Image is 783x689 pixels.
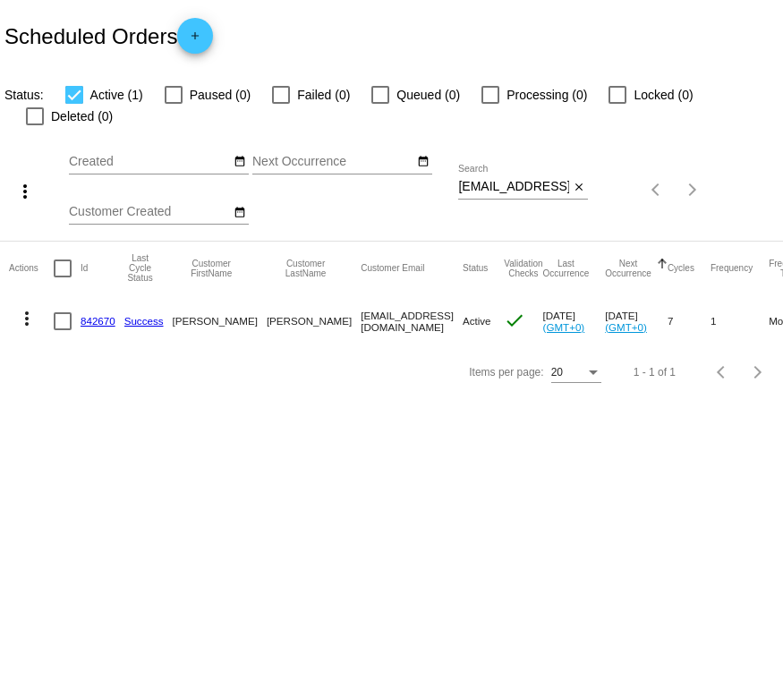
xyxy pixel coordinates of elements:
[4,18,213,54] h2: Scheduled Orders
[90,84,143,106] span: Active (1)
[4,88,44,102] span: Status:
[173,259,251,278] button: Change sorting for CustomerFirstName
[469,366,543,379] div: Items per page:
[417,155,430,169] mat-icon: date_range
[69,155,230,169] input: Created
[634,84,693,106] span: Locked (0)
[543,259,590,278] button: Change sorting for LastOccurrenceUtc
[605,295,668,347] mat-cell: [DATE]
[543,295,606,347] mat-cell: [DATE]
[190,84,251,106] span: Paused (0)
[124,315,164,327] a: Success
[361,295,463,347] mat-cell: [EMAIL_ADDRESS][DOMAIN_NAME]
[9,242,54,295] mat-header-cell: Actions
[740,354,776,390] button: Next page
[252,155,413,169] input: Next Occurrence
[573,181,585,195] mat-icon: close
[267,259,345,278] button: Change sorting for CustomerLastName
[711,263,753,274] button: Change sorting for Frequency
[361,263,424,274] button: Change sorting for CustomerEmail
[605,259,651,278] button: Change sorting for NextOccurrenceUtc
[668,295,711,347] mat-cell: 7
[639,172,675,208] button: Previous page
[675,172,711,208] button: Next page
[634,366,676,379] div: 1 - 1 of 1
[711,295,769,347] mat-cell: 1
[69,205,230,219] input: Customer Created
[463,315,491,327] span: Active
[704,354,740,390] button: Previous page
[543,321,585,333] a: (GMT+0)
[605,321,647,333] a: (GMT+0)
[463,263,488,274] button: Change sorting for Status
[504,242,542,295] mat-header-cell: Validation Checks
[234,155,246,169] mat-icon: date_range
[569,178,588,197] button: Clear
[234,206,246,220] mat-icon: date_range
[173,295,267,347] mat-cell: [PERSON_NAME]
[504,310,525,331] mat-icon: check
[81,263,88,274] button: Change sorting for Id
[506,84,587,106] span: Processing (0)
[551,367,601,379] mat-select: Items per page:
[51,106,113,127] span: Deleted (0)
[551,366,563,379] span: 20
[668,263,694,274] button: Change sorting for Cycles
[396,84,460,106] span: Queued (0)
[184,30,206,51] mat-icon: add
[14,181,36,202] mat-icon: more_vert
[297,84,350,106] span: Failed (0)
[267,295,361,347] mat-cell: [PERSON_NAME]
[124,253,157,283] button: Change sorting for LastProcessingCycleId
[81,315,115,327] a: 842670
[16,308,38,329] mat-icon: more_vert
[458,180,569,194] input: Search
